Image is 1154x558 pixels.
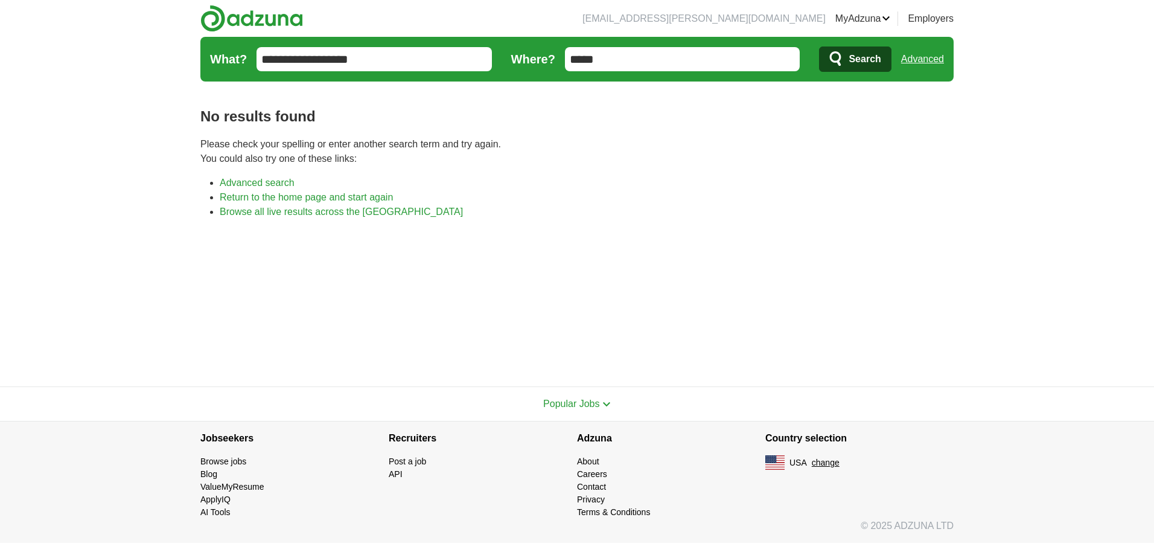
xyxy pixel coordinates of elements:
[819,46,891,72] button: Search
[200,5,303,32] img: Adzuna logo
[577,507,650,517] a: Terms & Conditions
[191,519,963,543] div: © 2025 ADZUNA LTD
[200,106,954,127] h1: No results found
[200,495,231,504] a: ApplyIQ
[511,50,555,68] label: Where?
[577,469,607,479] a: Careers
[908,11,954,26] a: Employers
[389,457,426,466] a: Post a job
[849,47,881,71] span: Search
[765,455,785,470] img: US flag
[389,469,403,479] a: API
[577,495,605,504] a: Privacy
[835,11,891,26] a: MyAdzuna
[765,422,954,455] h4: Country selection
[789,457,807,469] span: USA
[577,457,599,466] a: About
[200,137,954,166] p: Please check your spelling or enter another search term and try again. You could also try one of ...
[220,207,463,217] a: Browse all live results across the [GEOGRAPHIC_DATA]
[582,11,826,26] li: [EMAIL_ADDRESS][PERSON_NAME][DOMAIN_NAME]
[200,482,264,492] a: ValueMyResume
[220,178,295,188] a: Advanced search
[210,50,247,68] label: What?
[200,457,246,466] a: Browse jobs
[200,469,217,479] a: Blog
[200,507,231,517] a: AI Tools
[200,229,954,367] iframe: Ads by Google
[602,402,611,407] img: toggle icon
[812,457,840,469] button: change
[577,482,606,492] a: Contact
[220,192,393,202] a: Return to the home page and start again
[543,399,599,409] span: Popular Jobs
[901,47,944,71] a: Advanced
